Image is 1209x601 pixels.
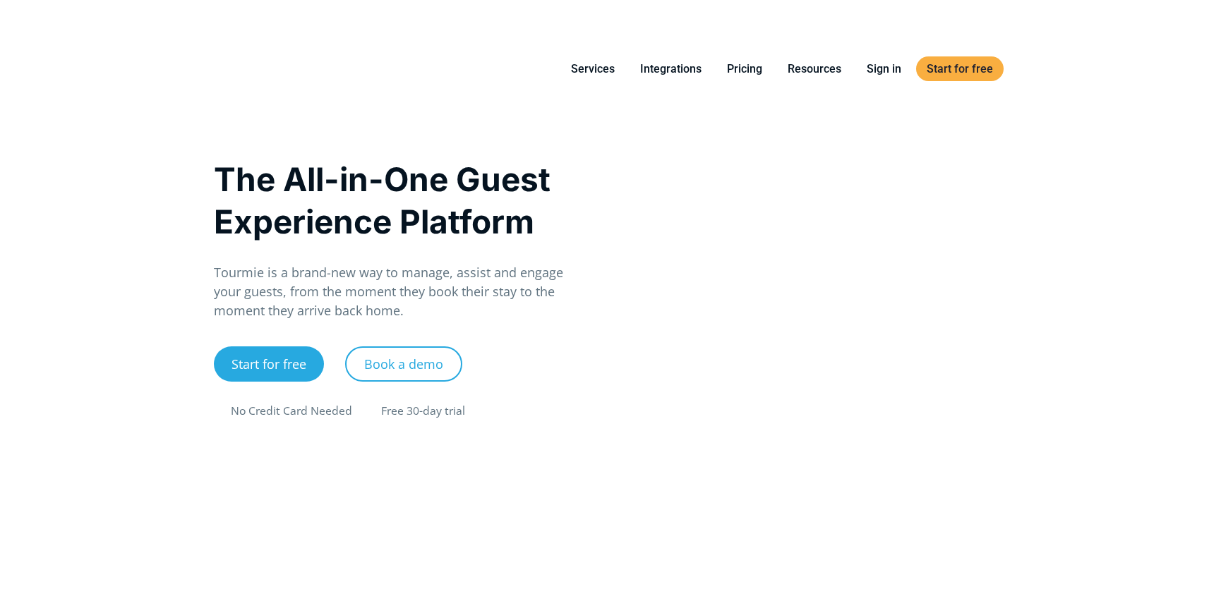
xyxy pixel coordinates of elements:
[214,346,324,382] a: Start for free
[560,60,625,78] a: Services
[231,403,352,420] div: No Credit Card Needed
[856,60,912,78] a: Sign in
[214,263,590,320] p: Tourmie is a brand-new way to manage, assist and engage your guests, from the moment they book th...
[214,158,590,243] h1: The All-in-One Guest Experience Platform
[716,60,773,78] a: Pricing
[381,403,465,420] div: Free 30-day trial
[630,60,712,78] a: Integrations
[777,60,852,78] a: Resources
[345,346,462,382] a: Book a demo
[916,56,1004,81] a: Start for free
